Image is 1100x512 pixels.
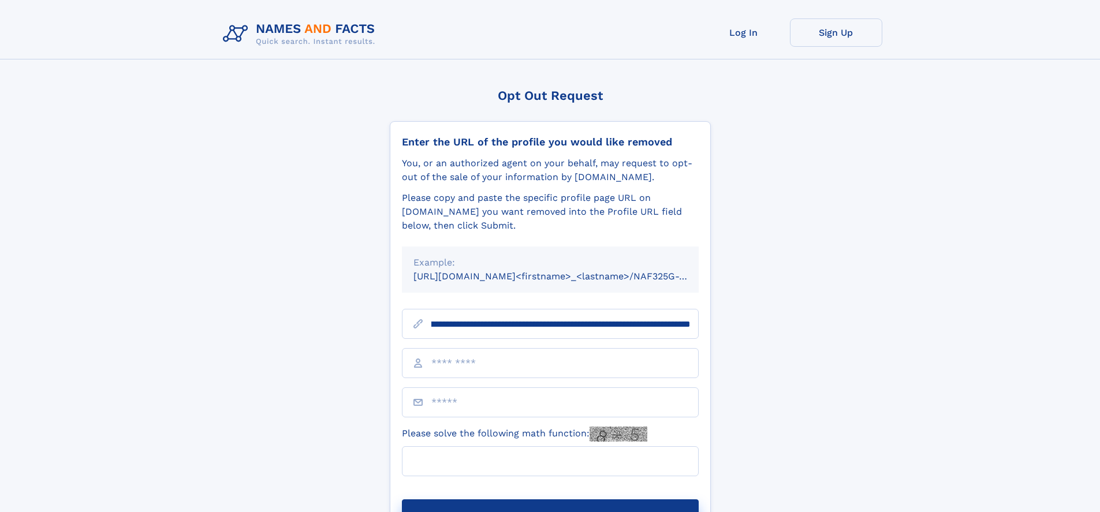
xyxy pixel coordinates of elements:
[390,88,711,103] div: Opt Out Request
[402,156,699,184] div: You, or an authorized agent on your behalf, may request to opt-out of the sale of your informatio...
[402,191,699,233] div: Please copy and paste the specific profile page URL on [DOMAIN_NAME] you want removed into the Pr...
[413,256,687,270] div: Example:
[698,18,790,47] a: Log In
[413,271,721,282] small: [URL][DOMAIN_NAME]<firstname>_<lastname>/NAF325G-xxxxxxxx
[790,18,882,47] a: Sign Up
[218,18,385,50] img: Logo Names and Facts
[402,427,647,442] label: Please solve the following math function:
[402,136,699,148] div: Enter the URL of the profile you would like removed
